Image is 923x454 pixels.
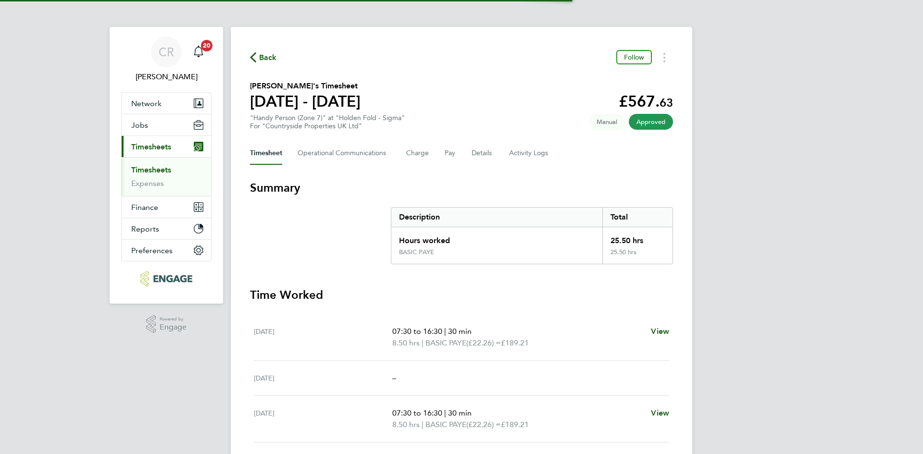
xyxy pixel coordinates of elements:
h3: Time Worked [250,287,673,303]
span: 8.50 hrs [392,420,420,429]
span: Reports [131,224,159,233]
span: Follow [624,53,644,61]
div: For "Countryside Properties UK Ltd" [250,122,405,130]
button: Activity Logs [509,142,549,165]
div: Total [602,208,673,227]
div: [DATE] [254,407,392,430]
span: | [422,338,424,347]
span: – [392,373,396,382]
button: Timesheets Menu [656,50,673,65]
span: 30 min [448,408,472,417]
button: Operational Communications [298,142,391,165]
div: Timesheets [122,157,211,196]
span: Preferences [131,246,173,255]
img: northbuildrecruit-logo-retina.png [140,271,192,286]
div: [DATE] [254,326,392,349]
span: | [444,327,446,336]
h3: Summary [250,180,673,196]
span: 30 min [448,327,472,336]
a: Timesheets [131,165,171,174]
div: [DATE] [254,372,392,384]
span: Jobs [131,121,148,130]
nav: Main navigation [110,27,223,304]
span: £189.21 [501,338,529,347]
button: Finance [122,196,211,218]
span: 8.50 hrs [392,338,420,347]
button: Network [122,93,211,114]
button: Details [472,142,494,165]
a: Go to home page [121,271,212,286]
span: Network [131,99,162,108]
span: Powered by [160,315,187,323]
a: Expenses [131,179,164,188]
span: 20 [201,40,212,51]
button: Timesheets [122,136,211,157]
span: Engage [160,323,187,331]
div: BASIC PAYE [399,248,434,256]
span: BASIC PAYE [425,337,466,349]
button: Jobs [122,114,211,135]
div: 25.50 hrs [602,248,673,264]
span: 07:30 to 16:30 [392,327,442,336]
div: Hours worked [391,227,602,248]
button: Preferences [122,240,211,261]
span: Timesheets [131,142,171,151]
div: Description [391,208,602,227]
a: View [651,407,669,419]
span: BASIC PAYE [425,419,466,430]
h1: [DATE] - [DATE] [250,92,361,111]
span: | [422,420,424,429]
a: View [651,326,669,337]
span: 07:30 to 16:30 [392,408,442,417]
a: CR[PERSON_NAME] [121,37,212,83]
h2: [PERSON_NAME]'s Timesheet [250,80,361,92]
span: View [651,327,669,336]
span: Callum Riley [121,71,212,83]
span: (£22.26) = [466,338,501,347]
div: "Handy Person (Zone 7)" at "Holden Fold - Sigma" [250,114,405,130]
button: Timesheet [250,142,282,165]
button: Charge [406,142,429,165]
button: Follow [616,50,652,64]
button: Back [250,51,277,63]
span: CR [159,46,174,58]
a: 20 [189,37,208,67]
span: This timesheet was manually created. [589,114,625,130]
div: Summary [391,207,673,264]
app-decimal: £567. [619,92,673,110]
span: 63 [660,96,673,110]
span: Finance [131,203,158,212]
a: Powered byEngage [146,315,187,333]
span: (£22.26) = [466,420,501,429]
span: | [444,408,446,417]
span: This timesheet has been approved. [629,114,673,130]
button: Pay [445,142,456,165]
div: 25.50 hrs [602,227,673,248]
button: Reports [122,218,211,239]
span: £189.21 [501,420,529,429]
span: Back [259,52,277,63]
span: View [651,408,669,417]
